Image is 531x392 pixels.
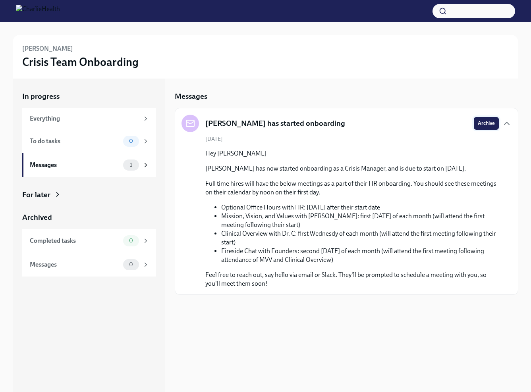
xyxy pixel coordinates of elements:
[16,5,60,17] img: CharlieHealth
[22,190,156,200] a: For later
[221,229,499,247] li: Clinical Overview with Dr. C: first Wednesdy of each month (will attend the first meeting followi...
[474,117,499,130] button: Archive
[205,118,345,129] h5: [PERSON_NAME] has started onboarding
[124,261,138,267] span: 0
[22,91,156,102] a: In progress
[124,238,138,244] span: 0
[30,161,120,169] div: Messages
[205,149,499,158] p: Hey [PERSON_NAME]
[22,212,156,223] a: Archived
[30,260,120,269] div: Messages
[478,119,495,127] span: Archive
[205,271,499,288] p: Feel free to reach out, say hello via email or Slack. They'll be prompted to schedule a meeting w...
[221,212,499,229] li: Mission, Vision, and Values with [PERSON_NAME]: first [DATE] of each month (will attend the first...
[124,138,138,144] span: 0
[221,203,499,212] li: Optional Office Hours with HR: [DATE] after their start date
[175,91,207,102] h5: Messages
[22,153,156,177] a: Messages1
[205,164,499,173] p: [PERSON_NAME] has now started onboarding as a Crisis Manager, and is due to start on [DATE].
[22,129,156,153] a: To do tasks0
[22,229,156,253] a: Completed tasks0
[22,190,50,200] div: For later
[205,135,223,143] span: [DATE]
[22,55,139,69] h3: Crisis Team Onboarding
[221,247,499,264] li: Fireside Chat with Founders: second [DATE] of each month (will attend the first meeting following...
[30,137,120,146] div: To do tasks
[30,236,120,245] div: Completed tasks
[22,108,156,129] a: Everything
[30,114,139,123] div: Everything
[205,179,499,197] p: Full time hires will have the below meetings as a part of their HR onboarding. You should see the...
[22,253,156,277] a: Messages0
[125,162,137,168] span: 1
[22,44,73,53] h6: [PERSON_NAME]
